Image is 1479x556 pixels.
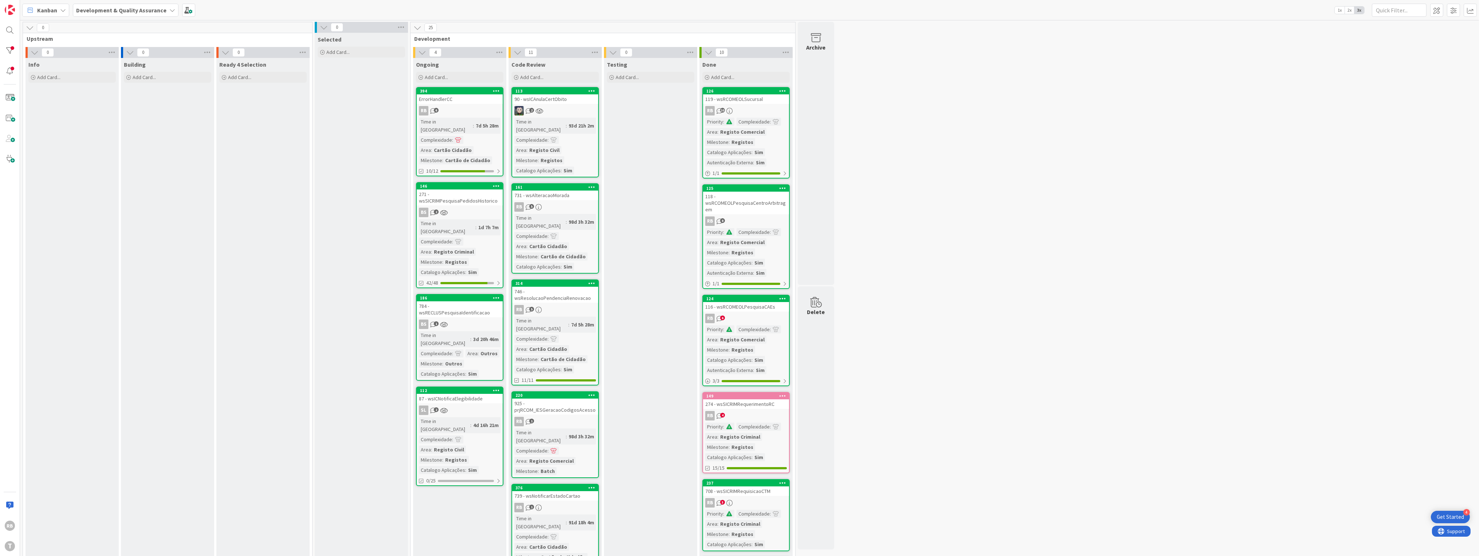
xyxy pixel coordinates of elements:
[452,349,453,357] span: :
[705,453,752,461] div: Catalogo Aplicações
[514,263,561,271] div: Catalogo Aplicações
[539,467,557,475] div: Batch
[717,433,718,441] span: :
[417,183,503,205] div: 146271 - wsSICRIMPesquisaPedidosHistorico
[470,335,471,343] span: :
[443,258,469,266] div: Registos
[705,411,715,420] div: RB
[5,5,15,15] img: Visit kanbanzone.com
[417,387,503,403] div: 11287 - wsICNotificaElegibilidade
[527,457,576,465] div: Registo Comercial
[529,204,534,209] span: 5
[419,136,452,144] div: Complexidade
[737,118,770,126] div: Complexidade
[702,392,790,473] a: 149274 - wsSICRIMRequerimentoRCRBPriority:Complexidade:Area:Registo CriminalMilestone:RegistosCat...
[723,228,724,236] span: :
[514,467,538,475] div: Milestone
[417,208,503,217] div: BS
[479,349,499,357] div: Outros
[419,219,475,235] div: Time in [GEOGRAPHIC_DATA]
[568,321,569,329] span: :
[475,223,476,231] span: :
[515,485,598,490] div: 376
[705,228,723,236] div: Priority
[471,421,501,429] div: 4d 16h 21m
[431,248,432,256] span: :
[417,106,503,115] div: RB
[703,88,789,94] div: 126
[512,88,598,94] div: 113
[512,287,598,303] div: 746 - wsResolucaoPendenciaRenovacao
[512,184,598,200] div: 161731 - wsAlteracaoMorada
[443,156,492,164] div: Cartão de Cidadão
[514,214,566,230] div: Time in [GEOGRAPHIC_DATA]
[419,417,470,433] div: Time in [GEOGRAPHIC_DATA]
[527,345,569,353] div: Cartão Cidadão
[419,406,428,415] div: SL
[432,248,476,256] div: Registo Criminal
[561,167,562,175] span: :
[417,94,503,104] div: ErrorHandlerCC
[703,393,789,399] div: 149
[720,500,725,505] span: 3
[526,457,527,465] span: :
[419,208,428,217] div: BS
[443,360,464,368] div: Outros
[753,453,765,461] div: Sim
[512,392,598,415] div: 220925 - prjRCOM_IESGeracaoCodigosAcesso
[703,192,789,214] div: 118 - wsRCOMEOLPesquisaCentroArbitragem
[419,146,431,154] div: Area
[705,248,729,257] div: Milestone
[539,156,564,164] div: Registos
[478,349,479,357] span: :
[737,423,770,431] div: Complexidade
[442,456,443,464] span: :
[526,242,527,250] span: :
[717,238,718,246] span: :
[713,169,719,177] span: 1 / 1
[419,258,442,266] div: Milestone
[442,360,443,368] span: :
[705,433,717,441] div: Area
[419,248,431,256] div: Area
[512,184,598,191] div: 161
[419,106,428,115] div: RB
[705,138,729,146] div: Milestone
[419,349,452,357] div: Complexidade
[514,317,568,333] div: Time in [GEOGRAPHIC_DATA]
[512,202,598,212] div: RB
[514,428,566,445] div: Time in [GEOGRAPHIC_DATA]
[417,183,503,189] div: 146
[753,158,754,167] span: :
[567,122,596,130] div: 93d 21h 2m
[512,280,598,287] div: 314
[703,185,789,214] div: 125118 - wsRCOMEOLPesquisaCentroArbitragem
[548,232,549,240] span: :
[443,456,469,464] div: Registos
[511,279,599,385] a: 314746 - wsResolucaoPendenciaRenovacaoRBTime in [GEOGRAPHIC_DATA]:7d 5h 28mComplexidade:Area:Cart...
[420,388,503,393] div: 112
[326,49,350,55] span: Add Card...
[705,498,715,508] div: RB
[703,169,789,178] div: 1/1
[752,453,753,461] span: :
[562,167,574,175] div: Sim
[526,345,527,353] span: :
[567,432,596,441] div: 98d 3h 32m
[512,88,598,104] div: 11390 - wsICAnulaCertObito
[717,336,718,344] span: :
[426,167,438,175] span: 10/12
[723,118,724,126] span: :
[752,356,753,364] span: :
[514,202,524,212] div: RB
[473,122,474,130] span: :
[562,365,574,373] div: Sim
[705,325,723,333] div: Priority
[514,417,524,426] div: RB
[713,377,719,385] span: 3 / 3
[538,252,539,261] span: :
[703,106,789,115] div: RB
[512,485,598,501] div: 376739 - wsNotificarEstadoCartao
[514,305,524,314] div: RB
[417,387,503,394] div: 112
